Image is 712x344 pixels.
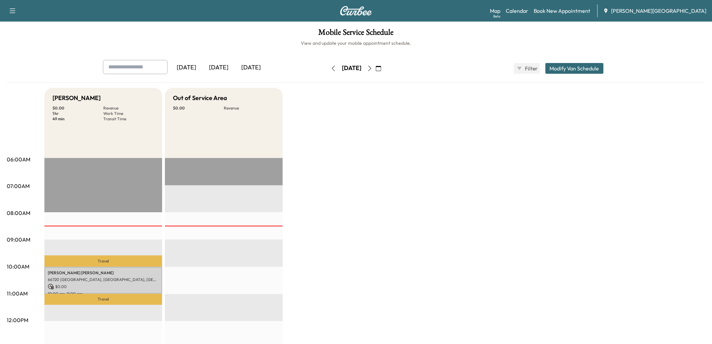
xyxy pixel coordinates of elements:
[52,105,103,111] p: $ 0.00
[514,63,540,74] button: Filter
[44,255,162,267] p: Travel
[534,7,591,15] a: Book New Appointment
[7,40,705,46] h6: View and update your mobile appointment schedule.
[7,262,29,271] p: 10:00AM
[7,316,28,324] p: 12:00PM
[103,111,154,116] p: Work Time
[7,236,30,244] p: 09:00AM
[52,116,103,122] p: 49 min
[490,7,500,15] a: MapBeta
[48,277,159,282] p: 66720 [GEOGRAPHIC_DATA], [GEOGRAPHIC_DATA], [GEOGRAPHIC_DATA]
[52,93,101,103] h5: [PERSON_NAME]
[170,60,203,75] div: [DATE]
[224,105,275,111] p: Revenue
[173,93,227,103] h5: Out of Service Area
[235,60,267,75] div: [DATE]
[545,63,604,74] button: Modify Van Schedule
[506,7,528,15] a: Calendar
[173,105,224,111] p: $ 0.00
[7,155,30,163] p: 06:00AM
[48,291,159,296] p: 10:00 am - 11:00 am
[48,284,159,290] p: $ 0.00
[203,60,235,75] div: [DATE]
[342,64,361,72] div: [DATE]
[52,111,103,116] p: 1 hr
[103,105,154,111] p: Revenue
[44,294,162,305] p: Travel
[611,7,707,15] span: [PERSON_NAME][GEOGRAPHIC_DATA]
[103,116,154,122] p: Transit Time
[525,64,537,72] span: Filter
[7,209,30,217] p: 08:00AM
[7,28,705,40] h1: Mobile Service Schedule
[340,6,372,15] img: Curbee Logo
[48,270,159,276] p: [PERSON_NAME] [PERSON_NAME]
[493,14,500,19] div: Beta
[7,289,28,298] p: 11:00AM
[7,182,30,190] p: 07:00AM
